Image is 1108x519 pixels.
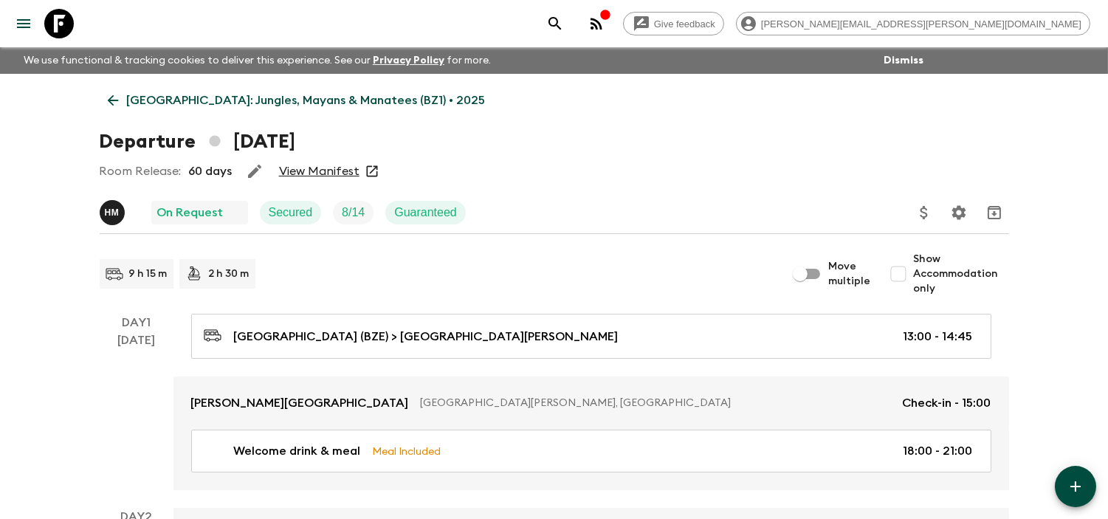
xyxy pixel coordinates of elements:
[623,12,724,35] a: Give feedback
[127,92,486,109] p: [GEOGRAPHIC_DATA]: Jungles, Mayans & Manatees (BZ1) • 2025
[540,9,570,38] button: search adventures
[903,394,991,412] p: Check-in - 15:00
[342,204,365,221] p: 8 / 14
[904,328,973,346] p: 13:00 - 14:45
[394,204,457,221] p: Guaranteed
[909,198,939,227] button: Update Price, Early Bird Discount and Costs
[736,12,1090,35] div: [PERSON_NAME][EMAIL_ADDRESS][PERSON_NAME][DOMAIN_NAME]
[829,259,872,289] span: Move multiple
[100,314,173,331] p: Day 1
[100,86,494,115] a: [GEOGRAPHIC_DATA]: Jungles, Mayans & Manatees (BZ1) • 2025
[105,207,120,219] p: H M
[191,394,409,412] p: [PERSON_NAME][GEOGRAPHIC_DATA]
[260,201,322,224] div: Secured
[269,204,313,221] p: Secured
[234,328,619,346] p: [GEOGRAPHIC_DATA] (BZE) > [GEOGRAPHIC_DATA][PERSON_NAME]
[117,331,155,490] div: [DATE]
[157,204,224,221] p: On Request
[279,164,359,179] a: View Manifest
[944,198,974,227] button: Settings
[9,9,38,38] button: menu
[129,267,168,281] p: 9 h 15 m
[913,252,1009,296] span: Show Accommodation only
[100,200,128,225] button: HM
[100,127,295,157] h1: Departure [DATE]
[980,198,1009,227] button: Archive (Completed, Cancelled or Unsynced Departures only)
[100,162,182,180] p: Room Release:
[189,162,233,180] p: 60 days
[373,443,441,459] p: Meal Included
[191,314,991,359] a: [GEOGRAPHIC_DATA] (BZE) > [GEOGRAPHIC_DATA][PERSON_NAME]13:00 - 14:45
[333,201,374,224] div: Trip Fill
[100,204,128,216] span: Hob Medina
[646,18,723,30] span: Give feedback
[234,442,361,460] p: Welcome drink & meal
[753,18,1090,30] span: [PERSON_NAME][EMAIL_ADDRESS][PERSON_NAME][DOMAIN_NAME]
[373,55,444,66] a: Privacy Policy
[173,377,1009,430] a: [PERSON_NAME][GEOGRAPHIC_DATA][GEOGRAPHIC_DATA][PERSON_NAME], [GEOGRAPHIC_DATA]Check-in - 15:00
[209,267,250,281] p: 2 h 30 m
[904,442,973,460] p: 18:00 - 21:00
[880,50,927,71] button: Dismiss
[421,396,891,410] p: [GEOGRAPHIC_DATA][PERSON_NAME], [GEOGRAPHIC_DATA]
[18,47,497,74] p: We use functional & tracking cookies to deliver this experience. See our for more.
[191,430,991,472] a: Welcome drink & mealMeal Included18:00 - 21:00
